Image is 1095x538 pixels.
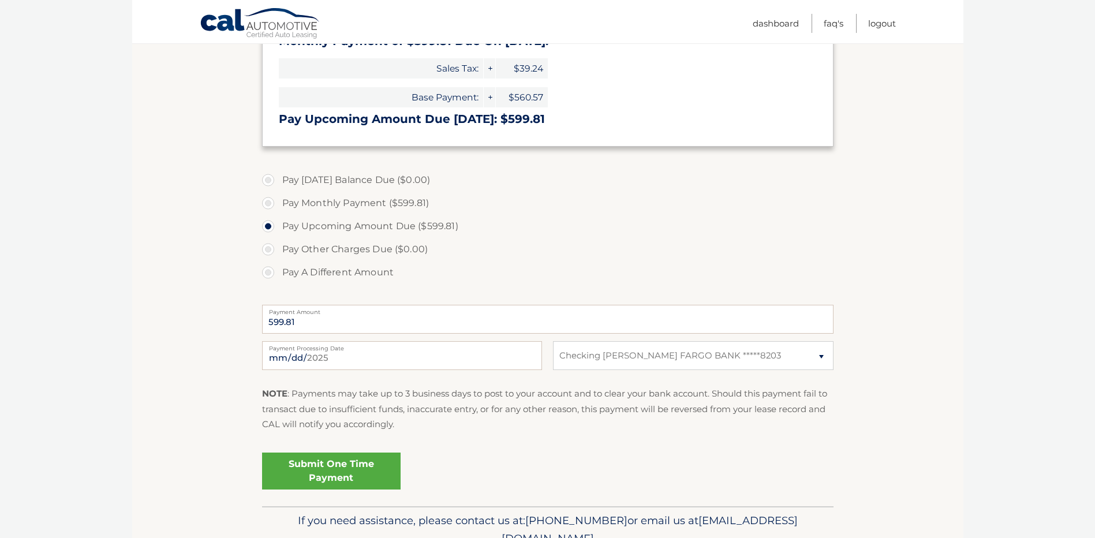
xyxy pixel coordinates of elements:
input: Payment Amount [262,305,834,334]
span: $39.24 [496,58,548,79]
strong: NOTE [262,388,287,399]
a: Logout [868,14,896,33]
label: Pay Monthly Payment ($599.81) [262,192,834,215]
label: Payment Processing Date [262,341,542,350]
a: Cal Automotive [200,8,321,41]
span: Base Payment: [279,87,483,107]
a: Submit One Time Payment [262,453,401,490]
span: $560.57 [496,87,548,107]
input: Payment Date [262,341,542,370]
p: : Payments may take up to 3 business days to post to your account and to clear your bank account.... [262,386,834,432]
label: Pay Upcoming Amount Due ($599.81) [262,215,834,238]
span: + [484,58,495,79]
h3: Pay Upcoming Amount Due [DATE]: $599.81 [279,112,817,126]
label: Pay [DATE] Balance Due ($0.00) [262,169,834,192]
a: FAQ's [824,14,843,33]
span: Sales Tax: [279,58,483,79]
label: Pay Other Charges Due ($0.00) [262,238,834,261]
span: [PHONE_NUMBER] [525,514,627,527]
label: Payment Amount [262,305,834,314]
span: + [484,87,495,107]
label: Pay A Different Amount [262,261,834,284]
a: Dashboard [753,14,799,33]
